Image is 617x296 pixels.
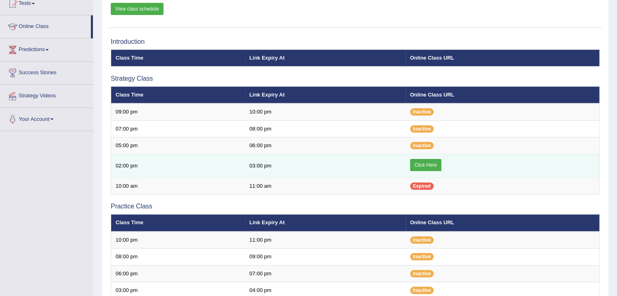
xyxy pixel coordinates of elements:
th: Class Time [111,86,245,103]
a: Strategy Videos [0,85,93,105]
th: Link Expiry At [245,49,406,66]
th: Online Class URL [406,86,600,103]
h3: Introduction [111,38,600,45]
td: 05:00 pm [111,137,245,154]
th: Class Time [111,49,245,66]
td: 08:00 pm [111,249,245,266]
th: Link Expiry At [245,214,406,232]
td: 08:00 pm [245,120,406,137]
span: Inactive [410,142,434,149]
a: Online Class [0,15,91,36]
td: 06:00 pm [111,265,245,282]
a: Click Here [410,159,441,171]
td: 02:00 pm [111,154,245,178]
td: 10:00 pm [245,103,406,120]
span: Inactive [410,236,434,244]
td: 09:00 pm [245,249,406,266]
td: 09:00 pm [111,103,245,120]
span: Inactive [410,108,434,116]
td: 10:00 am [111,178,245,195]
td: 06:00 pm [245,137,406,154]
span: Expired [410,182,434,190]
span: Inactive [410,253,434,260]
a: Success Stories [0,62,93,82]
h3: Practice Class [111,203,600,210]
a: Your Account [0,108,93,128]
td: 11:00 pm [245,232,406,249]
th: Class Time [111,214,245,232]
h3: Strategy Class [111,75,600,82]
a: Predictions [0,39,93,59]
td: 03:00 pm [245,154,406,178]
td: 07:00 pm [245,265,406,282]
span: Inactive [410,270,434,277]
th: Link Expiry At [245,86,406,103]
th: Online Class URL [406,49,600,66]
span: Inactive [410,125,434,133]
td: 07:00 pm [111,120,245,137]
th: Online Class URL [406,214,600,232]
span: Inactive [410,287,434,294]
td: 11:00 am [245,178,406,195]
a: View class schedule [111,3,163,15]
td: 10:00 pm [111,232,245,249]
